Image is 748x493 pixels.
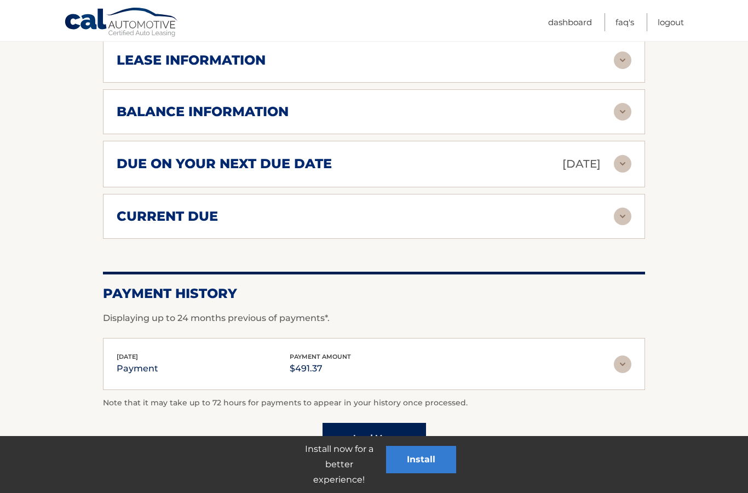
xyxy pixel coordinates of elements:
p: [DATE] [562,154,601,174]
h2: Payment History [103,285,645,302]
p: Install now for a better experience! [292,442,386,488]
p: Displaying up to 24 months previous of payments*. [103,312,645,325]
h2: current due [117,208,218,225]
a: Dashboard [548,13,592,31]
p: payment [117,361,158,376]
span: [DATE] [117,353,138,360]
img: accordion-rest.svg [614,155,631,173]
span: payment amount [290,353,351,360]
a: FAQ's [615,13,634,31]
p: $491.37 [290,361,351,376]
button: Install [386,446,456,473]
h2: lease information [117,52,266,68]
img: accordion-rest.svg [614,356,631,373]
img: accordion-rest.svg [614,103,631,121]
img: accordion-rest.svg [614,51,631,69]
a: Cal Automotive [64,7,179,39]
a: Load More [323,423,426,452]
img: accordion-rest.svg [614,208,631,225]
a: Logout [658,13,684,31]
p: Note that it may take up to 72 hours for payments to appear in your history once processed. [103,397,645,410]
h2: due on your next due date [117,156,332,172]
h2: balance information [117,104,289,120]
